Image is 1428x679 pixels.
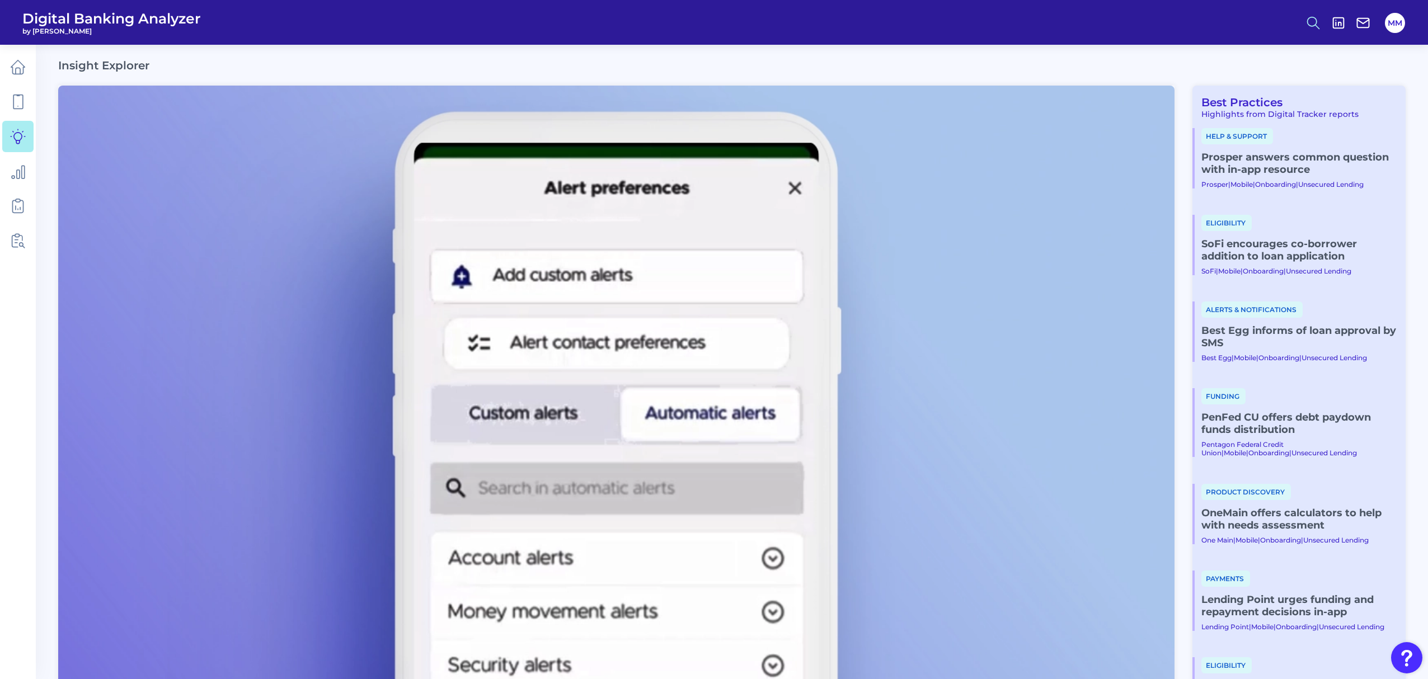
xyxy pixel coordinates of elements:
a: Eligibility [1201,218,1252,228]
span: Payments [1201,570,1250,587]
div: Highlights from Digital Tracker reports [1192,109,1397,119]
span: Help & Support [1201,128,1273,144]
a: Best Practices [1192,96,1283,109]
span: | [1232,353,1234,362]
a: Best Egg [1201,353,1232,362]
a: Lending Point urges funding and repayment decisions in-app [1201,593,1397,618]
span: Digital Banking Analyzer [22,10,201,27]
span: Product discovery [1201,484,1291,500]
span: | [1222,449,1224,457]
a: Mobile [1251,623,1274,631]
span: | [1274,623,1276,631]
a: Help & Support [1201,131,1273,141]
button: MM [1385,13,1405,33]
a: Onboarding [1255,180,1296,188]
a: One Main [1201,536,1233,544]
a: Onboarding [1243,267,1284,275]
a: Payments [1201,573,1250,583]
button: Open Resource Center [1391,642,1422,673]
span: | [1299,353,1302,362]
a: Unsecured Lending [1319,623,1384,631]
a: Product discovery [1201,487,1291,497]
span: | [1289,449,1291,457]
h2: Insight Explorer [58,59,149,72]
a: Pentagon Federal Credit Union [1201,440,1284,457]
a: Mobile [1234,353,1256,362]
a: Mobile [1224,449,1246,457]
a: Eligibility [1201,660,1252,670]
a: Onboarding [1258,353,1299,362]
span: Funding [1201,388,1246,404]
span: | [1233,536,1236,544]
span: | [1256,353,1258,362]
a: OneMain offers calculators to help with needs assessment [1201,507,1397,531]
span: | [1317,623,1319,631]
span: | [1258,536,1260,544]
a: PenFed CU offers debt paydown funds distribution [1201,411,1397,436]
a: Alerts & Notifications [1201,304,1303,314]
a: Mobile [1236,536,1258,544]
a: Mobile [1218,267,1241,275]
a: Best Egg informs of loan approval by SMS [1201,324,1397,349]
span: | [1296,180,1298,188]
a: Unsecured Lending [1303,536,1369,544]
a: Prosper [1201,180,1228,188]
span: | [1249,623,1251,631]
a: Unsecured Lending [1291,449,1357,457]
span: | [1216,267,1218,275]
span: | [1241,267,1243,275]
a: Funding [1201,391,1246,401]
span: Eligibility [1201,215,1252,231]
a: Unsecured Lending [1298,180,1364,188]
a: SoFi [1201,267,1216,275]
a: Unsecured Lending [1286,267,1351,275]
span: Eligibility [1201,657,1252,673]
span: | [1284,267,1286,275]
a: Onboarding [1276,623,1317,631]
span: | [1253,180,1255,188]
span: | [1246,449,1248,457]
a: Lending Point [1201,623,1249,631]
a: Unsecured Lending [1302,353,1367,362]
span: by [PERSON_NAME] [22,27,201,35]
a: Onboarding [1260,536,1301,544]
a: Prosper answers common question with in-app resource [1201,151,1397,176]
span: Alerts & Notifications [1201,301,1303,318]
a: Mobile [1230,180,1253,188]
span: | [1228,180,1230,188]
a: SoFi encourages co-borrower addition to loan application [1201,238,1397,262]
span: | [1301,536,1303,544]
a: Onboarding [1248,449,1289,457]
